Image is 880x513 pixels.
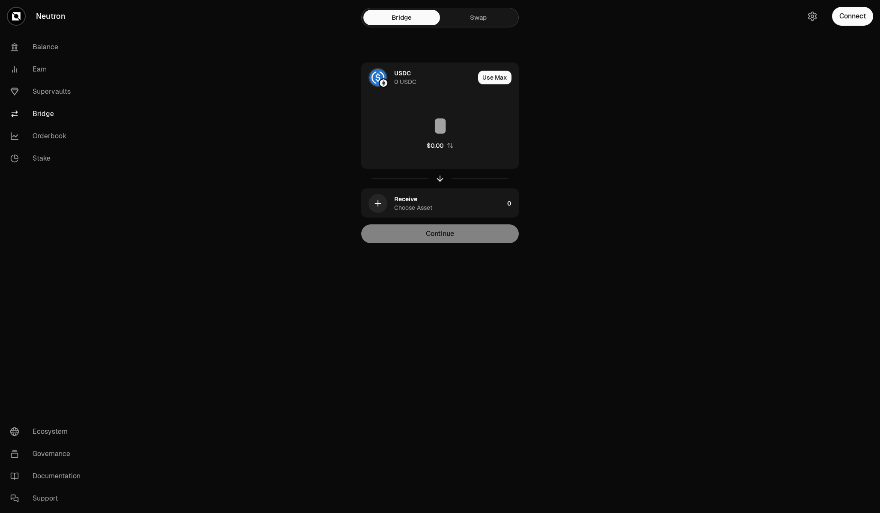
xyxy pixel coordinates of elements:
div: ReceiveChoose Asset [362,189,504,218]
img: USDC Logo [369,69,386,86]
button: Use Max [478,71,511,84]
img: Ethereum Logo [380,79,387,87]
a: Orderbook [3,125,92,147]
div: $0.00 [427,141,443,150]
a: Swap [440,10,517,25]
a: Documentation [3,465,92,487]
div: Choose Asset [394,203,432,212]
div: USDC [394,69,411,78]
div: 0 [507,189,518,218]
a: Governance [3,443,92,465]
a: Ecosystem [3,421,92,443]
a: Earn [3,58,92,81]
div: 0 USDC [394,78,416,86]
a: Support [3,487,92,510]
a: Stake [3,147,92,170]
a: Bridge [3,103,92,125]
a: Bridge [363,10,440,25]
button: $0.00 [427,141,454,150]
a: Balance [3,36,92,58]
div: Receive [394,195,417,203]
div: USDC LogoEthereum LogoUSDC0 USDC [362,63,475,92]
button: ReceiveChoose Asset0 [362,189,518,218]
a: Supervaults [3,81,92,103]
button: Connect [832,7,873,26]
